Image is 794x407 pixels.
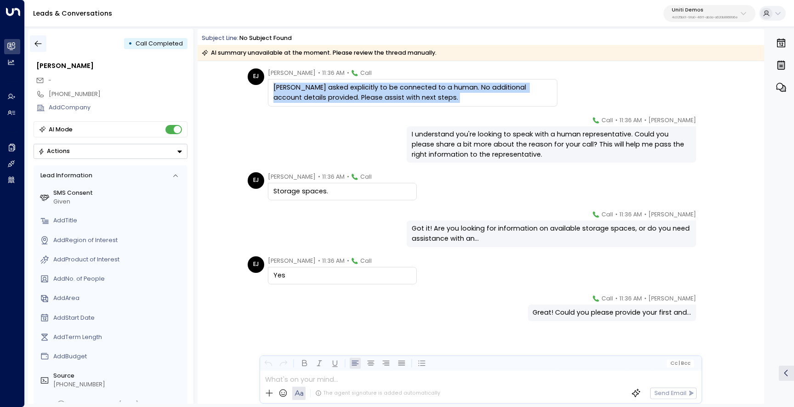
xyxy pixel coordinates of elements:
div: [PERSON_NAME] asked explicitly to be connected to a human. No additional account details provided... [273,83,552,102]
div: AI Mode [49,125,73,134]
span: • [318,68,320,78]
div: Yes [273,271,411,281]
span: • [347,68,349,78]
span: Call [360,68,372,78]
label: SMS Consent [53,189,184,198]
span: 11:36 AM [322,256,345,266]
span: • [347,172,349,181]
div: The agent signature is added automatically [315,390,440,397]
span: 11:36 AM [322,68,345,78]
div: No subject found [239,34,292,43]
div: AddStart Date [53,314,184,322]
div: EJ [248,172,264,189]
div: [PERSON_NAME] [36,61,187,71]
p: Uniti Demos [672,7,738,13]
span: Call [601,116,613,125]
a: Leads & Conversations [33,9,112,18]
span: Call [601,294,613,303]
button: Actions [34,144,187,159]
span: Call [360,172,372,181]
span: Call Completed [136,40,183,47]
div: [PHONE_NUMBER] [49,90,187,99]
span: • [615,294,618,303]
p: 4c025b01-9fa0-46ff-ab3a-a620b886896e [672,16,738,19]
button: Cc|Bcc [667,359,694,367]
div: • [128,36,132,51]
div: I understand you're looking to speak with a human representative. Could you please share a bit mo... [412,130,691,159]
span: | [679,361,680,366]
span: 11:36 AM [619,116,642,125]
span: • [615,210,618,219]
span: Call [601,210,613,219]
div: AddBudget [53,352,184,361]
button: Redo [278,358,289,369]
div: AddCompany [49,103,187,112]
span: 11:36 AM [619,210,642,219]
span: [PERSON_NAME] [648,116,696,125]
div: Button group with a nested menu [34,144,187,159]
span: • [615,116,618,125]
div: AddRegion of Interest [53,236,184,245]
button: Uniti Demos4c025b01-9fa0-46ff-ab3a-a620b886896e [664,5,755,22]
div: AddArea [53,294,184,303]
div: [PHONE_NUMBER] [53,380,184,389]
span: [PERSON_NAME] [268,256,316,266]
span: • [318,172,320,181]
span: • [644,210,647,219]
span: [PERSON_NAME] [648,294,696,303]
span: [PERSON_NAME] [268,172,316,181]
span: - [48,76,51,84]
span: • [347,256,349,266]
span: [PERSON_NAME] [268,68,316,78]
div: Given [53,198,184,206]
span: 11:36 AM [322,172,345,181]
img: 110_headshot.jpg [700,294,716,311]
div: AddTerm Length [53,333,184,342]
span: • [318,256,320,266]
span: 11:36 AM [619,294,642,303]
label: Source [53,372,184,380]
div: Lead Information [37,171,92,180]
button: Undo [262,358,274,369]
div: Storage spaces. [273,187,411,197]
div: AddNo. of People [53,275,184,283]
div: AI summary unavailable at the moment. Please review the thread manually. [202,48,437,57]
div: EJ [248,256,264,273]
span: • [644,294,647,303]
div: AddProduct of Interest [53,255,184,264]
div: Great! Could you please provide your first and... [533,308,691,318]
span: Call [360,256,372,266]
img: 110_headshot.jpg [700,116,716,132]
img: 110_headshot.jpg [700,210,716,226]
span: Subject Line: [202,34,238,42]
div: AddTitle [53,216,184,225]
div: Actions [38,147,70,155]
div: Got it! Are you looking for information on available storage spaces, or do you need assistance wi... [412,224,691,243]
span: • [644,116,647,125]
div: EJ [248,68,264,85]
span: Cc Bcc [670,361,691,366]
span: [PERSON_NAME] [648,210,696,219]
